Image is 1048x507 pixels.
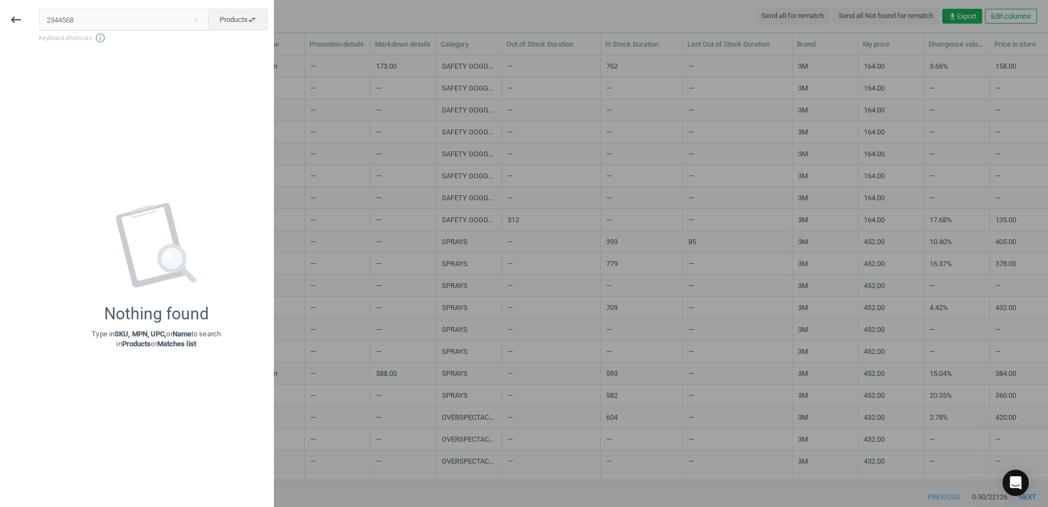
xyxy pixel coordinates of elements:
[220,15,257,25] span: Products
[9,13,22,26] i: keyboard_backspace
[95,32,106,43] i: info_outline
[208,9,268,31] button: Productsswap_horiz
[92,329,221,349] p: Type in or to search in or
[104,304,209,324] div: Nothing found
[3,7,29,33] button: keyboard_backspace
[173,330,191,338] strong: Name
[1003,470,1029,496] div: Open Intercom Messenger
[115,330,166,338] strong: SKU, MPN, UPC,
[157,340,196,348] strong: Matches list
[39,9,209,31] input: Enter the SKU or product name
[122,340,151,348] strong: Products
[248,15,257,24] i: swap_horiz
[39,32,268,43] span: Keyboard shortcuts
[188,15,204,25] button: Close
